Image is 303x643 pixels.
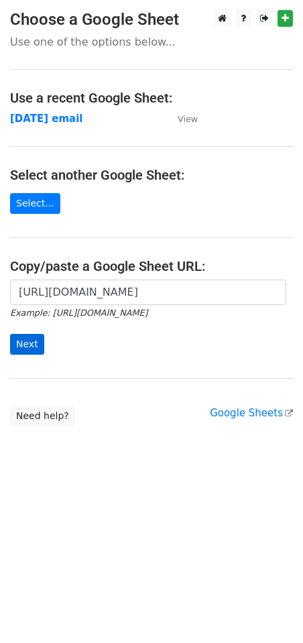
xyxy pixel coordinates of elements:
[10,193,60,214] a: Select...
[10,10,293,30] h3: Choose a Google Sheet
[10,308,147,318] small: Example: [URL][DOMAIN_NAME]
[10,35,293,49] p: Use one of the options below...
[236,579,303,643] iframe: Chat Widget
[10,334,44,355] input: Next
[10,113,83,125] a: [DATE] email
[210,407,293,419] a: Google Sheets
[10,406,75,426] a: Need help?
[10,167,293,183] h4: Select another Google Sheet:
[164,113,198,125] a: View
[178,114,198,124] small: View
[10,280,286,305] input: Paste your Google Sheet URL here
[10,258,293,274] h4: Copy/paste a Google Sheet URL:
[10,90,293,106] h4: Use a recent Google Sheet:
